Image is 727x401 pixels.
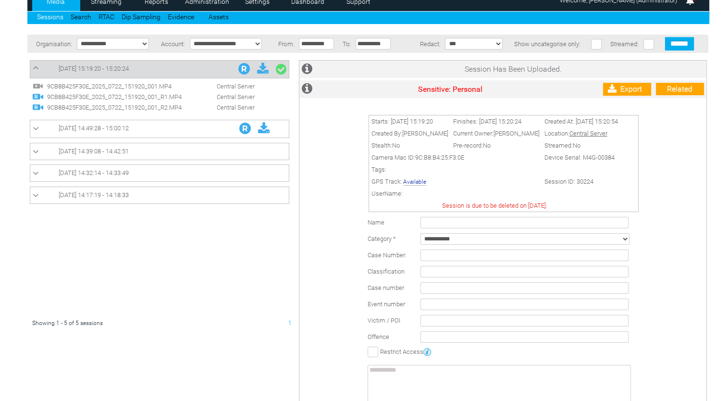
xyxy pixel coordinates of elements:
[371,166,386,173] span: Tags:
[238,63,250,75] img: R_Indication.svg
[453,118,478,125] span: Finishes:
[33,91,43,102] img: R_regular.svg
[368,235,396,242] label: Category *
[371,118,389,125] span: Starts:
[656,83,704,95] a: Related
[33,82,259,89] a: 9CB8B425F30E_2025_0722_151920_001.MP4 Central Server
[544,118,574,125] span: Created At:
[33,92,259,100] a: 9CB8B425F30E_2025_0722_151920_001_R1.MP4 Central Server
[288,320,292,326] span: 1
[33,63,286,75] a: [DATE] 15:19:20 - 15:20:24
[369,151,542,163] td: Camera Mac ID:
[576,118,618,125] span: [DATE] 15:20:54
[542,139,620,151] td: Streamed:
[275,35,297,53] td: From:
[493,130,540,137] span: [PERSON_NAME]
[33,146,286,157] a: [DATE] 14:39:08 - 14:42:51
[193,104,259,111] span: Central Server
[239,123,251,134] img: R_Indication.svg
[368,251,407,259] span: Case Number:
[483,142,491,149] span: No
[33,189,286,201] a: [DATE] 14:17:19 - 14:18:33
[368,317,400,324] span: Victim / POI
[544,154,581,161] span: Device Serial:
[33,103,259,110] a: 9CB8B425F30E_2025_0722_151920_001_R2.MP4 Central Server
[368,301,405,308] span: Event number
[157,35,187,53] td: Account:
[544,178,575,185] span: Session ID:
[542,127,620,139] td: Location:
[99,13,114,21] a: RTAC
[603,83,651,96] a: Export
[33,123,286,135] a: [DATE] 14:49:28 - 15:00:12
[610,40,639,48] span: Streamed:
[442,202,547,209] span: Session is due to be deleted on [DATE].
[122,13,160,21] a: Dip Sampling
[59,169,129,176] span: [DATE] 14:32:14 - 14:33:49
[403,178,426,186] a: Available
[33,81,43,91] img: video24.svg
[339,35,353,53] td: To:
[45,93,191,100] span: 9CB8B425F30E_2025_0722_151920_001_R1.MP4
[59,65,129,72] span: [DATE] 15:19:20 - 15:20:24
[371,190,403,197] span: UserName:
[59,191,129,199] span: [DATE] 14:17:19 - 14:18:33
[369,127,451,139] td: Created By:
[71,13,91,21] a: Search
[395,35,443,53] td: Redact:
[451,139,542,151] td: Pre-record:
[59,148,129,155] span: [DATE] 14:39:08 - 14:42:51
[479,118,521,125] span: [DATE] 15:20:24
[569,130,607,137] span: Central Server
[59,125,129,132] span: [DATE] 14:49:28 - 15:00:12
[391,118,433,125] span: [DATE] 15:19:20
[451,127,542,139] td: Current Owner:
[193,83,259,90] span: Central Server
[27,35,74,53] td: Organisation:
[402,130,448,137] span: [PERSON_NAME]
[365,345,646,358] td: Restrict Access
[514,40,580,48] span: Show uncategorise only:
[415,154,464,161] span: 9C:B8:B4:25:F3:0E
[573,142,580,149] span: No
[168,13,194,21] a: Evidence
[320,80,580,98] td: Sensitive: Personal
[37,13,63,21] a: Sessions
[368,219,384,226] label: Name
[209,13,229,21] a: Assets
[392,142,400,149] span: No
[193,93,259,100] span: Central Server
[369,139,451,151] td: Stealth:
[368,284,404,291] span: Case number
[368,268,405,275] span: Classification
[32,320,103,326] span: Showing 1 - 5 of 5 sessions
[368,333,389,340] span: Offence
[583,154,615,161] span: M4G-00384
[465,64,562,74] span: Session Has Been Uploaded.
[45,104,191,111] span: 9CB8B425F30E_2025_0722_151920_001_R2.MP4
[33,102,43,113] img: R_regular.svg
[45,83,191,90] span: 9CB8B425F30E_2025_0722_151920_001.MP4
[371,178,402,185] span: GPS Track:
[577,178,593,185] span: 30224
[33,167,286,179] a: [DATE] 14:32:14 - 14:33:49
